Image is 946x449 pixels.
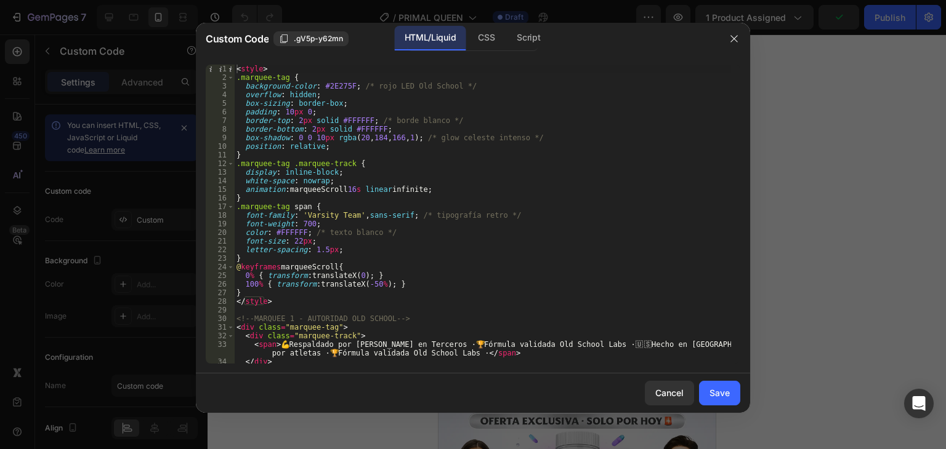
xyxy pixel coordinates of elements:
div: 20 [206,228,235,237]
div: 24 [206,263,235,271]
button: <p>👉 <strong>Llévalo Hoy con Descuento</strong></p> [48,337,230,370]
div: Custom Code [15,66,68,77]
div: 11 [206,151,235,159]
div: 6 [206,108,235,116]
div: 10 [206,142,235,151]
div: 4 [206,90,235,99]
div: 16 [206,194,235,202]
div: 22 [206,245,235,254]
div: 26 [206,280,235,288]
div: 3 [206,82,235,90]
div: 9 [206,133,235,142]
div: 29 [206,306,235,314]
div: 1 [206,65,235,73]
div: HTML/Liquid [395,26,466,50]
button: Save [699,381,740,405]
div: 31 [206,323,235,332]
div: 7 [206,116,235,125]
div: Script [507,26,550,50]
p: 👉 [63,344,215,362]
div: 12 [206,159,235,168]
div: 2 [206,73,235,82]
div: 23 [206,254,235,263]
button: .gV5p-y62mn [273,31,349,46]
span: Custom Code [206,31,269,46]
div: 18 [206,211,235,220]
span: Mobile ( 450 px) [84,6,137,18]
div: 25 [206,271,235,280]
div: Save [709,386,730,399]
div: 19 [206,220,235,228]
strong: Llévalo Hoy con Descuento [75,346,215,360]
div: 32 [206,332,235,340]
div: 30 [206,314,235,323]
div: 17 [206,202,235,211]
div: 21 [206,237,235,245]
div: 13 [206,168,235,177]
div: Open Intercom Messenger [904,389,934,418]
div: 15 [206,185,235,194]
span: .gV5p-y62mn [294,33,343,44]
div: 14 [206,177,235,185]
div: 28 [206,297,235,306]
div: CSS [468,26,504,50]
div: 27 [206,288,235,297]
div: Cancel [655,386,684,399]
div: 8 [206,125,235,133]
div: 5 [206,99,235,108]
div: 33 [206,340,235,357]
div: 34 [206,357,235,366]
button: Cancel [645,381,694,405]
